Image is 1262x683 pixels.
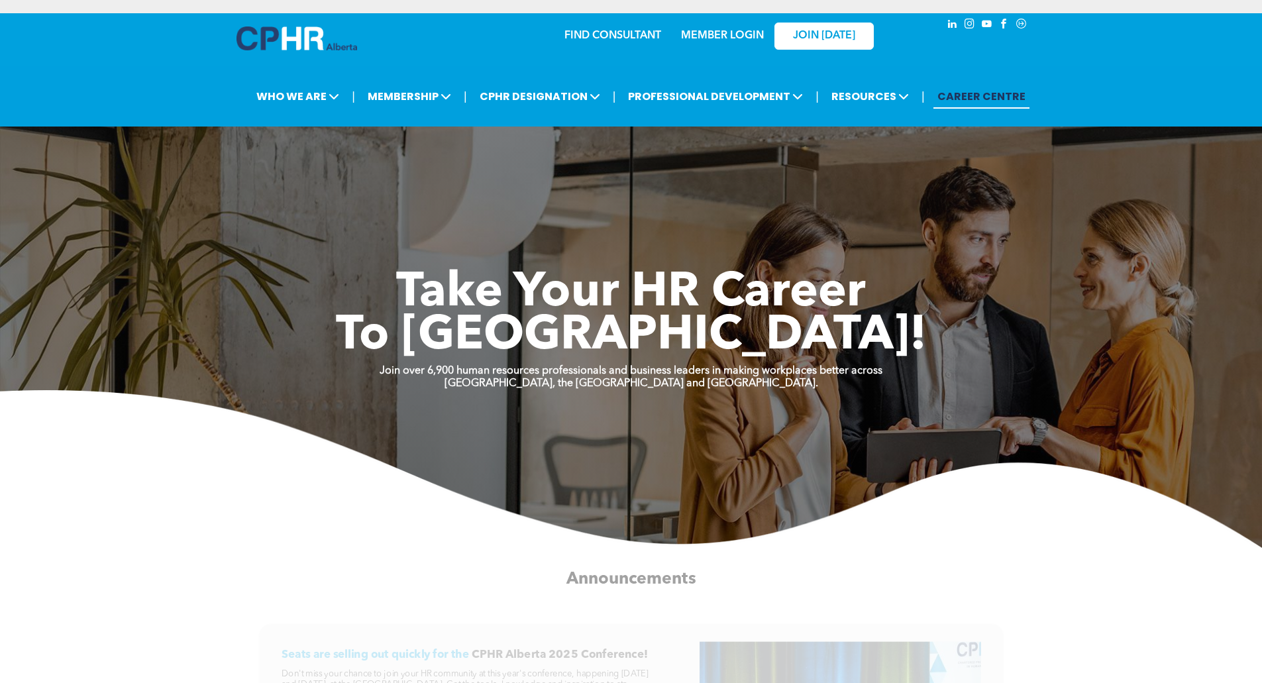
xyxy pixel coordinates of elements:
[624,84,807,109] span: PROFESSIONAL DEVELOPMENT
[827,84,913,109] span: RESOURCES
[282,649,469,660] span: Seats are selling out quickly for the
[681,30,764,41] a: MEMBER LOGIN
[252,84,343,109] span: WHO WE ARE
[997,17,1012,34] a: facebook
[445,378,818,389] strong: [GEOGRAPHIC_DATA], the [GEOGRAPHIC_DATA] and [GEOGRAPHIC_DATA].
[815,83,819,110] li: |
[566,570,696,587] span: Announcements
[963,17,977,34] a: instagram
[237,26,357,50] img: A blue and white logo for cp alberta
[933,84,1029,109] a: CAREER CENTRE
[1014,17,1029,34] a: Social network
[793,30,855,42] span: JOIN [DATE]
[380,366,882,376] strong: Join over 6,900 human resources professionals and business leaders in making workplaces better ac...
[352,83,355,110] li: |
[476,84,604,109] span: CPHR DESIGNATION
[336,313,927,360] span: To [GEOGRAPHIC_DATA]!
[472,649,648,660] span: CPHR Alberta 2025 Conference!
[364,84,455,109] span: MEMBERSHIP
[613,83,616,110] li: |
[774,23,874,50] a: JOIN [DATE]
[945,17,960,34] a: linkedin
[464,83,467,110] li: |
[921,83,925,110] li: |
[564,30,661,41] a: FIND CONSULTANT
[396,270,866,317] span: Take Your HR Career
[980,17,994,34] a: youtube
